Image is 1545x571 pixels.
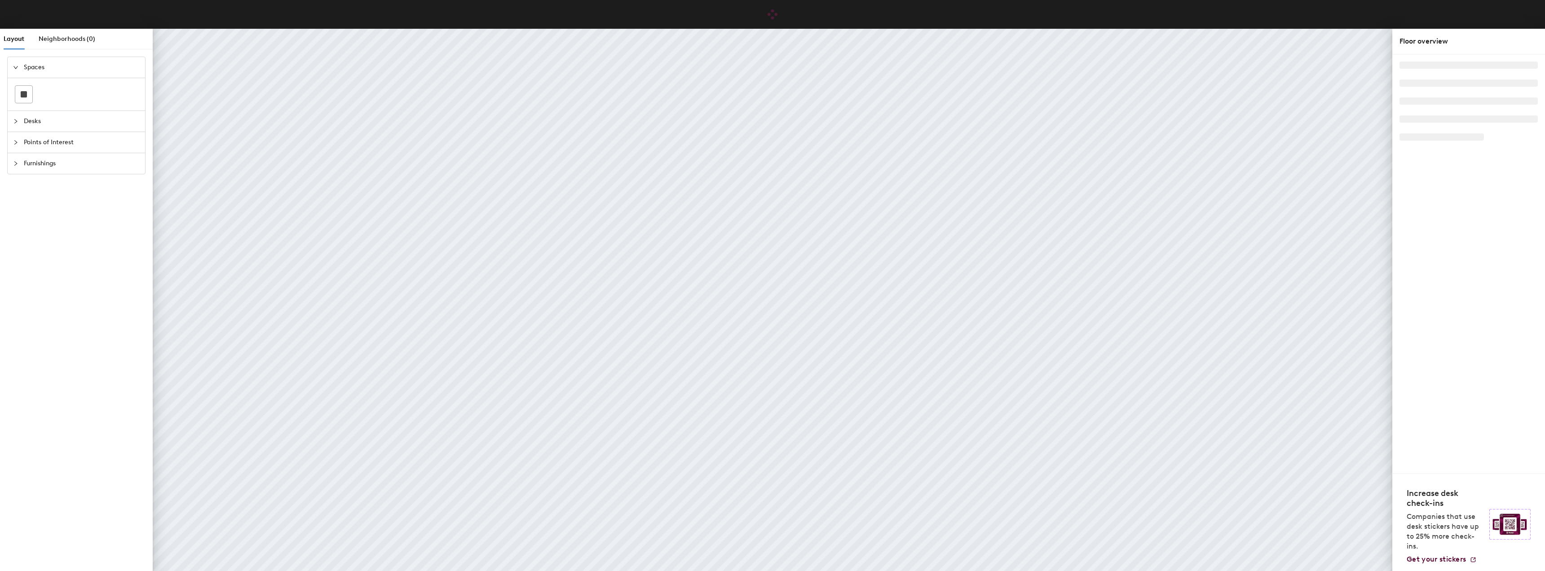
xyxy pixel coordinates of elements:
[39,35,95,43] span: Neighborhoods (0)
[24,57,140,78] span: Spaces
[1407,488,1484,508] h4: Increase desk check-ins
[1407,555,1466,563] span: Get your stickers
[1489,509,1531,540] img: Sticker logo
[1407,555,1477,564] a: Get your stickers
[1399,36,1538,47] div: Floor overview
[24,132,140,153] span: Points of Interest
[1407,512,1484,551] p: Companies that use desk stickers have up to 25% more check-ins.
[24,111,140,132] span: Desks
[13,65,18,70] span: expanded
[4,35,24,43] span: Layout
[13,140,18,145] span: collapsed
[13,119,18,124] span: collapsed
[13,161,18,166] span: collapsed
[24,153,140,174] span: Furnishings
